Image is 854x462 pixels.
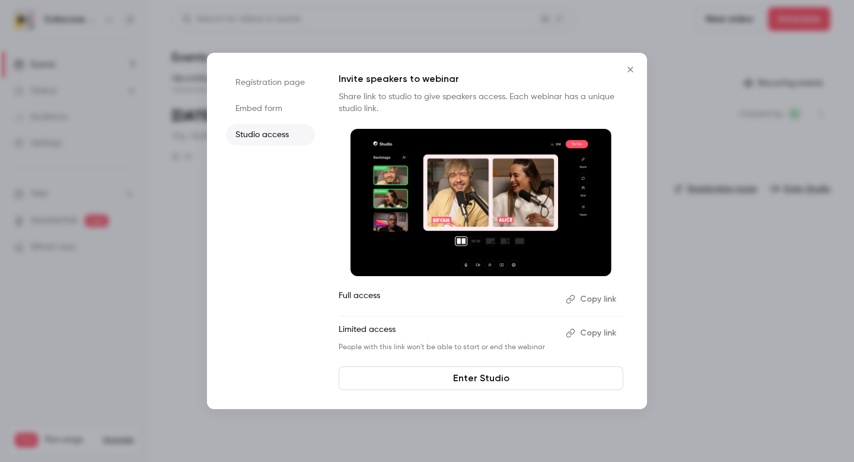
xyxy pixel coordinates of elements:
a: Enter Studio [339,366,623,390]
button: Copy link [561,290,623,309]
img: Invite speakers to webinar [350,129,611,276]
button: Close [619,58,642,81]
p: Invite speakers to webinar [339,72,623,86]
p: Full access [339,290,556,309]
p: Share link to studio to give speakers access. Each webinar has a unique studio link. [339,91,623,115]
p: People with this link won't be able to start or end the webinar [339,343,556,352]
li: Studio access [226,124,315,145]
p: Limited access [339,324,556,343]
li: Embed form [226,98,315,119]
li: Registration page [226,72,315,93]
button: Copy link [561,324,623,343]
